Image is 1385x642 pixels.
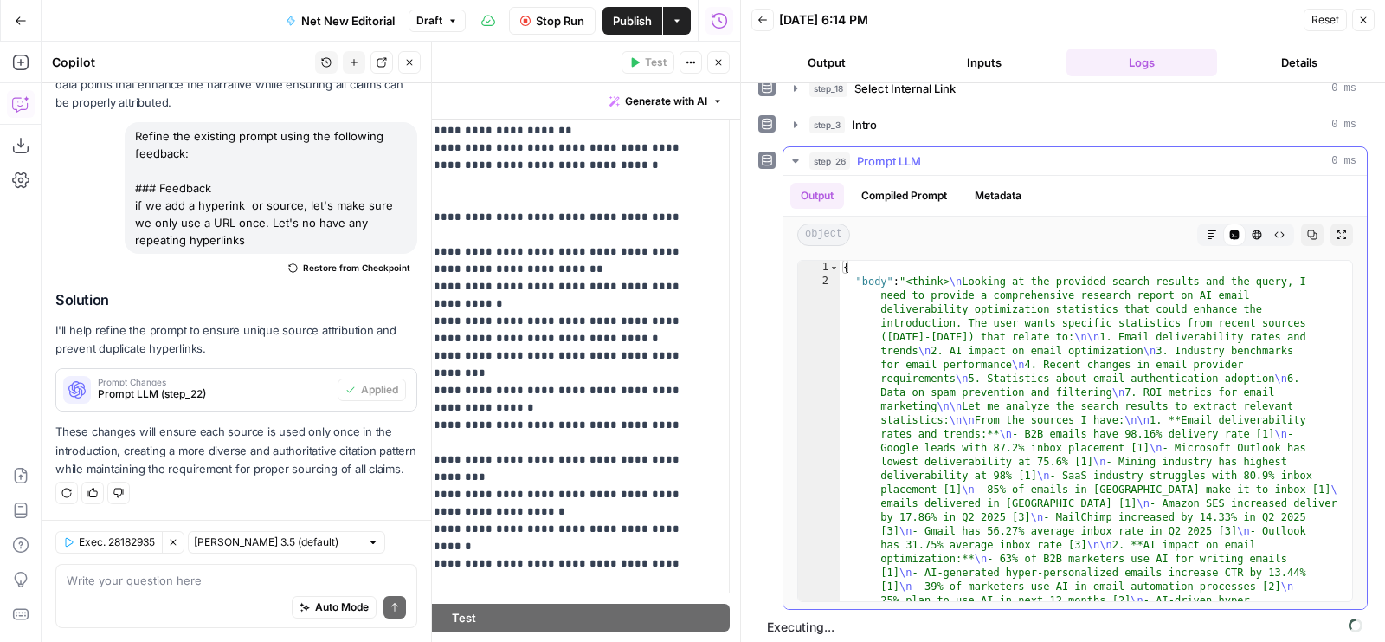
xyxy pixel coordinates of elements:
[809,152,850,170] span: step_26
[1224,49,1375,76] button: Details
[52,54,310,71] div: Copilot
[783,176,1367,609] div: 0 ms
[857,152,921,170] span: Prompt LLM
[1331,117,1356,133] span: 0 ms
[851,183,957,209] button: Compiled Prompt
[602,90,730,113] button: Generate with AI
[55,292,417,308] h2: Solution
[645,55,667,70] span: Test
[315,600,369,615] span: Auto Mode
[301,12,395,29] span: Net New Editorial
[829,261,839,275] span: Toggle code folding, rows 1 through 29
[909,49,1060,76] button: Inputs
[1311,12,1339,28] span: Reset
[783,75,1367,102] button: 0 ms
[1331,153,1356,169] span: 0 ms
[809,80,847,97] span: step_18
[55,531,162,554] button: Exec. 28182935
[536,12,584,29] span: Stop Run
[509,7,596,35] button: Stop Run
[194,534,360,551] input: Claude Sonnet 3.5 (default)
[602,7,662,35] button: Publish
[125,122,417,254] div: Refine the existing prompt using the following feedback: ### Feedback if we add a hyperink or sou...
[55,423,417,477] p: These changes will ensure each source is used only once in the introduction, creating a more dive...
[416,13,442,29] span: Draft
[55,321,417,358] p: I'll help refine the prompt to ensure unique source attribution and prevent duplicate hyperlinks.
[281,257,417,278] button: Restore from Checkpoint
[1066,49,1217,76] button: Logs
[452,609,476,626] span: Test
[964,183,1032,209] button: Metadata
[798,261,840,275] div: 1
[275,7,405,35] button: Net New Editorial
[809,116,845,133] span: step_3
[625,94,707,109] span: Generate with AI
[79,535,155,550] span: Exec. 28182935
[187,83,740,119] div: Write your prompt
[197,604,730,632] button: Test
[613,12,652,29] span: Publish
[762,613,1368,641] span: Executing...
[361,382,398,398] span: Applied
[797,224,850,246] span: object
[1304,9,1347,31] button: Reset
[751,49,902,76] button: Output
[98,378,331,386] span: Prompt Changes
[852,116,877,133] span: Intro
[783,111,1367,139] button: 0 ms
[292,596,377,619] button: Auto Mode
[622,51,674,74] button: Test
[1331,81,1356,96] span: 0 ms
[409,10,466,32] button: Draft
[338,379,406,401] button: Applied
[790,183,844,209] button: Output
[303,261,410,275] span: Restore from Checkpoint
[854,80,956,97] span: Select Internal Link
[98,386,331,402] span: Prompt LLM (step_22)
[783,147,1367,175] button: 0 ms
